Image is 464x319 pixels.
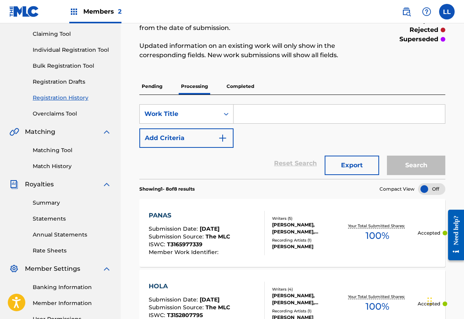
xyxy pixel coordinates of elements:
[224,78,257,95] p: Completed
[149,312,167,319] span: ISWC :
[144,109,214,119] div: Work Title
[139,78,165,95] p: Pending
[33,162,111,170] a: Match History
[149,241,167,248] span: ISWC :
[102,127,111,137] img: expand
[9,127,19,137] img: Matching
[149,249,220,256] span: Member Work Identifier :
[348,294,407,300] p: Your Total Submitted Shares:
[167,241,202,248] span: T3165977339
[69,7,79,16] img: Top Rightsholders
[139,186,195,193] p: Showing 1 - 8 of 8 results
[419,4,434,19] div: Help
[427,289,432,313] div: Drag
[399,35,438,44] p: superseded
[33,283,111,291] a: Banking Information
[139,104,445,179] form: Search Form
[366,229,389,243] span: 100 %
[422,7,431,16] img: help
[200,296,220,303] span: [DATE]
[33,30,111,38] a: Claiming Tool
[149,233,206,240] span: Submission Source :
[206,304,230,311] span: The MLC
[139,41,375,60] p: Updated information on an existing work will only show in the corresponding fields. New work subm...
[380,186,415,193] span: Compact View
[442,202,464,268] iframe: Resource Center
[25,127,55,137] span: Matching
[9,264,19,273] img: Member Settings
[272,221,337,235] div: [PERSON_NAME], [PERSON_NAME], [PERSON_NAME] [PERSON_NAME] [PERSON_NAME] [PERSON_NAME]
[33,215,111,223] a: Statements
[33,231,111,239] a: Annual Statements
[25,264,80,273] span: Member Settings
[399,4,414,19] a: Public Search
[218,133,227,143] img: 9d2ae6d4665cec9f34b9.svg
[167,312,203,319] span: T3152807795
[139,199,445,267] a: PANASSubmission Date:[DATE]Submission Source:The MLCISWC:T3165977339Member Work Identifier:Writer...
[272,292,337,306] div: [PERSON_NAME], [PERSON_NAME], [PERSON_NAME], [PERSON_NAME]
[118,8,121,15] span: 2
[33,299,111,307] a: Member Information
[348,223,407,229] p: Your Total Submitted Shares:
[418,230,440,237] p: Accepted
[33,94,111,102] a: Registration History
[272,308,337,314] div: Recording Artists ( 1 )
[83,7,121,16] span: Members
[272,237,337,243] div: Recording Artists ( 1 )
[418,300,440,307] p: Accepted
[206,233,230,240] span: The MLC
[149,304,206,311] span: Submission Source :
[33,247,111,255] a: Rate Sheets
[272,286,337,292] div: Writers ( 4 )
[9,180,19,189] img: Royalties
[425,282,464,319] iframe: Chat Widget
[149,211,230,220] div: PANAS
[33,78,111,86] a: Registration Drafts
[25,180,54,189] span: Royalties
[439,4,455,19] div: User Menu
[9,6,39,17] img: MLC Logo
[33,62,111,70] a: Bulk Registration Tool
[33,110,111,118] a: Overclaims Tool
[33,199,111,207] a: Summary
[272,243,337,250] div: [PERSON_NAME]
[149,296,200,303] span: Submission Date :
[325,156,379,175] button: Export
[200,225,220,232] span: [DATE]
[149,225,200,232] span: Submission Date :
[366,300,389,314] span: 100 %
[410,25,438,35] p: rejected
[102,180,111,189] img: expand
[33,146,111,154] a: Matching Tool
[102,264,111,273] img: expand
[402,7,411,16] img: search
[149,282,230,291] div: HOLA
[179,78,210,95] p: Processing
[272,216,337,221] div: Writers ( 5 )
[139,128,234,148] button: Add Criteria
[33,46,111,54] a: Individual Registration Tool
